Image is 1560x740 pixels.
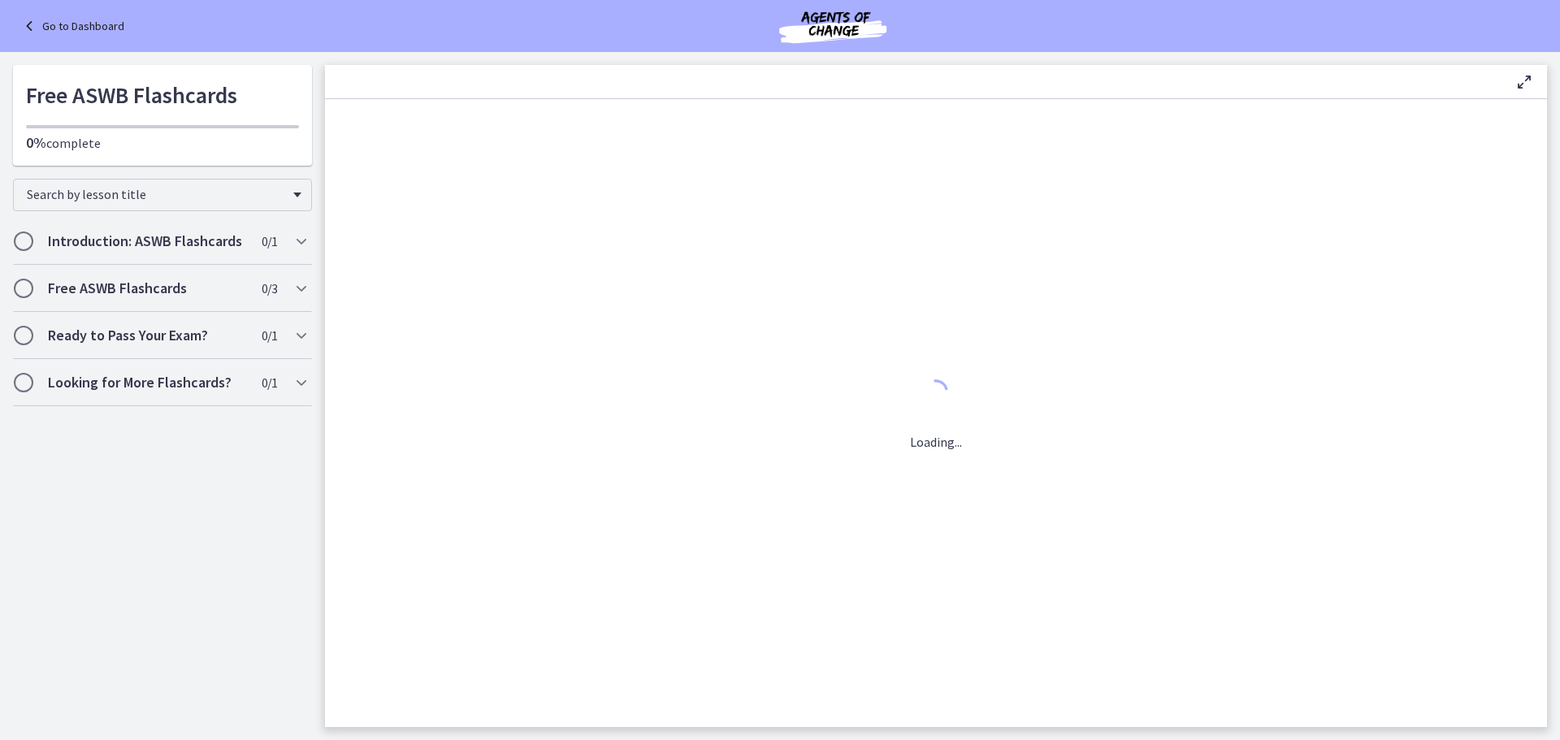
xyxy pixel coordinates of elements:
[262,279,277,298] span: 0 / 3
[910,432,962,452] p: Loading...
[262,326,277,345] span: 0 / 1
[262,232,277,251] span: 0 / 1
[910,375,962,413] div: 1
[48,232,246,251] h2: Introduction: ASWB Flashcards
[26,133,299,153] p: complete
[48,326,246,345] h2: Ready to Pass Your Exam?
[26,78,299,112] h1: Free ASWB Flashcards
[13,179,312,211] div: Search by lesson title
[19,16,124,36] a: Go to Dashboard
[26,133,46,152] span: 0%
[735,6,930,45] img: Agents of Change
[262,373,277,392] span: 0 / 1
[48,373,246,392] h2: Looking for More Flashcards?
[48,279,246,298] h2: Free ASWB Flashcards
[27,186,285,202] span: Search by lesson title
